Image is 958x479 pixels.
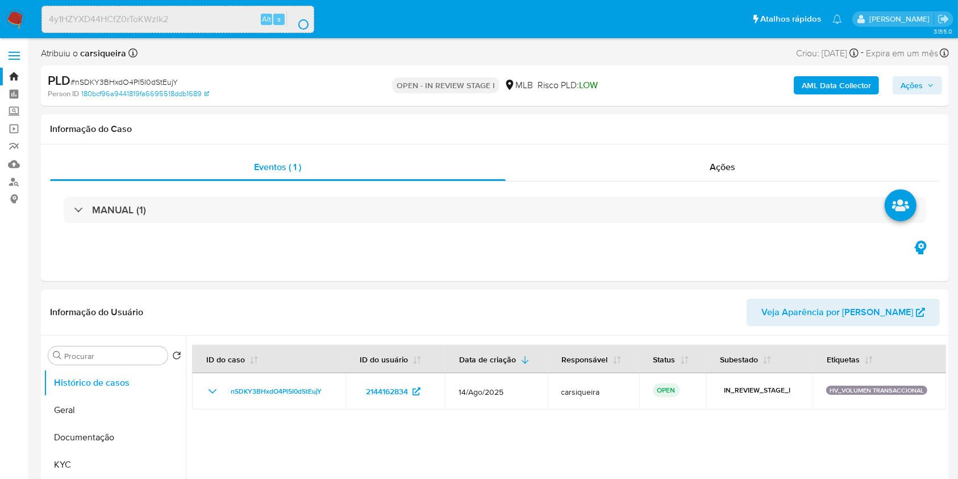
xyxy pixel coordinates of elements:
[48,89,79,99] b: Person ID
[44,424,186,451] button: Documentação
[41,47,126,60] span: Atribuiu o
[938,13,949,25] a: Sair
[901,76,923,94] span: Ações
[504,79,533,92] div: MLB
[42,12,314,27] input: Pesquise usuários ou casos...
[802,76,871,94] b: AML Data Collector
[64,351,163,361] input: Procurar
[796,46,859,61] div: Criou: [DATE]
[747,299,940,326] button: Veja Aparência por [PERSON_NAME]
[869,14,934,24] p: carla.siqueira@mercadolivre.com
[172,351,181,364] button: Retornar ao pedido padrão
[44,397,186,424] button: Geral
[277,14,281,24] span: s
[44,369,186,397] button: Histórico de casos
[286,11,310,27] button: search-icon
[579,79,598,92] span: LOW
[760,13,821,25] span: Atalhos rápidos
[832,14,842,24] a: Notificações
[50,123,940,135] h1: Informação do Caso
[48,71,70,89] b: PLD
[44,451,186,478] button: KYC
[538,79,598,92] span: Risco PLD:
[92,204,146,216] h3: MANUAL (1)
[78,47,126,60] b: carsiqueira
[81,89,209,99] a: 180bcf96a9441819fa6695518ddb1689
[53,351,62,360] button: Procurar
[794,76,879,94] button: AML Data Collector
[255,160,302,174] span: Eventos ( 1 )
[710,160,736,174] span: Ações
[262,14,271,24] span: Alt
[64,197,926,223] div: MANUAL (1)
[70,76,178,88] span: # nSDKY3BHxdO4Pl5I0dStEujY
[893,76,942,94] button: Ações
[50,307,143,318] h1: Informação do Usuário
[866,47,938,60] span: Expira em um mês
[861,46,864,61] span: -
[761,299,913,326] span: Veja Aparência por [PERSON_NAME]
[392,77,499,93] p: OPEN - IN REVIEW STAGE I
